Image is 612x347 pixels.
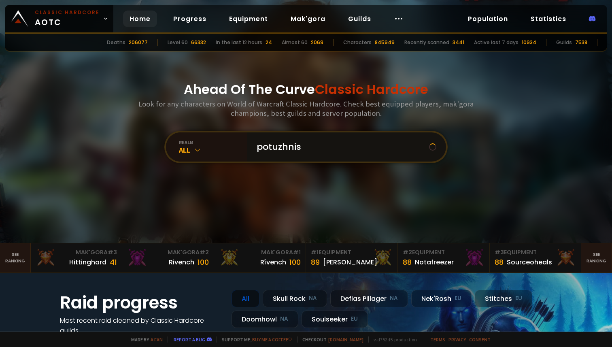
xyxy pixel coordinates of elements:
a: Buy me a coffee [252,336,292,343]
div: Soulseeker [302,311,368,328]
small: NA [309,294,317,302]
a: Seeranking [581,243,612,272]
a: #3Equipment88Sourceoheals [490,243,582,272]
span: AOTC [35,9,100,28]
a: Progress [167,11,213,27]
span: Made by [126,336,163,343]
div: 206077 [129,39,148,46]
a: Classic HardcoreAOTC [5,5,113,32]
div: 100 [198,257,209,268]
a: Terms [430,336,445,343]
div: Equipment [311,248,393,257]
h4: Most recent raid cleaned by Classic Hardcore guilds [60,315,222,336]
a: Mak'gora [284,11,332,27]
div: realm [179,139,247,145]
div: 41 [110,257,117,268]
div: Almost 60 [282,39,308,46]
a: #2Equipment88Notafreezer [398,243,490,272]
a: Consent [469,336,491,343]
a: Privacy [448,336,466,343]
a: Home [123,11,157,27]
div: Mak'Gora [127,248,209,257]
span: v. d752d5 - production [368,336,417,343]
a: Statistics [524,11,573,27]
div: Rivench [169,257,194,267]
a: Mak'Gora#2Rivench100 [122,243,214,272]
input: Search a character... [252,132,429,162]
small: EU [455,294,461,302]
div: 10934 [522,39,536,46]
div: 100 [289,257,301,268]
span: # 1 [293,248,301,256]
div: Recently scanned [404,39,449,46]
div: Skull Rock [263,290,327,307]
div: Doomhowl [232,311,298,328]
div: Mak'Gora [36,248,117,257]
h1: Ahead Of The Curve [184,80,428,99]
small: NA [280,315,288,323]
div: Equipment [495,248,576,257]
div: Equipment [403,248,484,257]
div: All [232,290,259,307]
div: Nek'Rosh [411,290,472,307]
div: 3441 [453,39,464,46]
span: # 2 [403,248,412,256]
a: Equipment [223,11,274,27]
span: Support me, [217,336,292,343]
div: 24 [266,39,272,46]
div: Characters [343,39,372,46]
div: Notafreezer [415,257,454,267]
div: All [179,145,247,155]
h3: Look for any characters on World of Warcraft Classic Hardcore. Check best equipped players, mak'g... [135,99,477,118]
span: # 3 [108,248,117,256]
div: 2069 [311,39,323,46]
span: # 1 [311,248,319,256]
small: NA [390,294,398,302]
span: # 3 [495,248,504,256]
div: 89 [311,257,320,268]
div: Sourceoheals [507,257,552,267]
div: 88 [495,257,504,268]
div: 845949 [375,39,395,46]
a: Guilds [342,11,378,27]
span: Checkout [297,336,363,343]
a: Mak'Gora#3Hittinghard41 [31,243,123,272]
div: Active last 7 days [474,39,518,46]
a: [DOMAIN_NAME] [328,336,363,343]
div: 7538 [575,39,587,46]
div: 88 [403,257,412,268]
div: Deaths [107,39,125,46]
a: Mak'Gora#1Rîvench100 [214,243,306,272]
small: EU [515,294,522,302]
div: [PERSON_NAME] [323,257,377,267]
div: Defias Pillager [330,290,408,307]
a: a fan [151,336,163,343]
div: 66332 [191,39,206,46]
a: #1Equipment89[PERSON_NAME] [306,243,398,272]
div: Level 60 [168,39,188,46]
div: Mak'Gora [219,248,301,257]
div: Stitches [475,290,532,307]
div: Hittinghard [69,257,106,267]
h1: Raid progress [60,290,222,315]
small: EU [351,315,358,323]
span: # 2 [200,248,209,256]
div: Guilds [556,39,572,46]
div: In the last 12 hours [216,39,262,46]
a: Report a bug [174,336,205,343]
small: Classic Hardcore [35,9,100,16]
a: Population [461,11,514,27]
div: Rîvench [260,257,286,267]
span: Classic Hardcore [315,80,428,98]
